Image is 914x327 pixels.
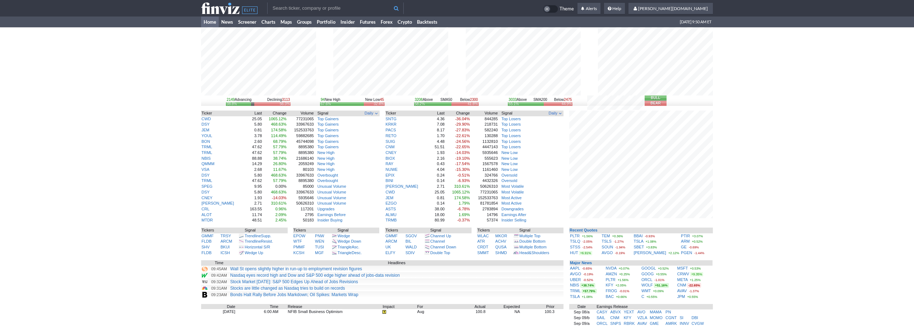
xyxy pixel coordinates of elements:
[641,289,651,293] a: WMT
[606,294,614,299] a: BAC
[315,245,324,249] a: TUSI
[681,245,687,249] a: GE
[227,102,237,106] div: 38.8%
[641,283,653,287] a: WOLF
[201,245,210,249] a: SHV
[564,98,572,102] span: 2475
[634,239,643,243] a: TSLA
[606,272,617,276] a: AMZN
[385,234,398,238] a: GMMF
[665,316,677,320] a: CGNT
[431,111,445,116] th: Last
[445,111,470,116] th: Change
[430,251,450,255] a: Double Top
[641,294,644,299] a: C
[227,97,251,102] div: Advancing
[680,316,683,320] a: SI
[641,266,656,270] a: GOOGL
[501,184,524,188] a: Most Volatile
[509,97,527,102] div: Above
[317,139,339,144] a: Top Gainers
[431,116,445,122] td: 4.36
[267,3,404,14] input: Search ticker, company or profile
[282,98,290,102] span: 3113
[574,316,590,320] a: Sep 09/b
[501,156,518,160] a: New Low
[501,173,517,177] a: Oversold
[455,139,470,144] span: -24.56%
[477,239,485,243] a: ATR
[570,239,580,243] a: TSLQ
[645,95,667,101] button: Bull
[501,128,521,132] a: Top Losers
[570,261,592,265] a: Major News
[385,251,395,255] a: ELFY
[317,117,339,121] a: Top Gainers
[271,134,286,138] span: 114.49%
[570,283,579,287] a: NBIS
[287,133,314,139] td: 59882685
[245,245,270,249] a: Horizontal S/R
[221,234,231,238] a: TRSY
[201,218,213,222] a: MTDR
[470,116,498,122] td: 844285
[477,234,489,238] a: WLAC
[378,17,395,27] a: Forex
[574,321,590,326] a: Sep 09/a
[645,101,667,106] button: Bear
[692,316,698,320] a: DBI
[259,17,278,27] a: Charts
[477,245,488,249] a: CRDT
[501,207,524,211] a: Downgrades
[219,17,236,27] a: News
[604,3,625,14] a: Help
[501,117,521,121] a: Top Losers
[455,122,470,126] span: -29.90%
[386,196,394,200] a: JEM
[495,251,507,255] a: SHMD
[549,111,557,116] span: Daily
[680,17,711,27] span: [DATE] 9:50 AM ET
[245,239,261,243] span: Trendline
[431,122,445,127] td: 7.08
[606,283,613,287] a: KFY
[574,310,590,314] a: Sep 08/a
[287,116,314,122] td: 77231065
[221,251,230,255] a: ICSH
[386,178,393,183] a: BINI
[681,234,690,238] a: PTIR
[634,251,666,255] a: [PERSON_NAME]
[293,239,302,243] a: WTF
[338,234,350,238] a: Wedge
[262,111,287,116] th: Change
[470,122,498,127] td: 218731
[293,251,305,255] a: KCSH
[201,150,212,155] a: TRML
[267,97,290,102] div: Declining
[650,316,662,320] a: MOMO
[201,251,212,255] a: FLDB
[201,239,212,243] a: FLDB
[386,134,396,138] a: RETO
[509,102,519,106] div: 55.1%
[317,173,338,177] a: Overbought
[386,150,397,155] a: CNEY
[570,228,598,232] b: Recent Quotes
[431,127,445,133] td: 8.17
[624,316,631,320] a: KFY
[386,167,398,172] a: NUWE
[273,139,287,144] span: 68.79%
[570,289,581,293] a: TRML
[548,111,563,116] button: Signals interval
[317,196,346,200] a: Unusual Volume
[278,17,294,27] a: Maps
[692,321,704,326] a: CVGW
[201,173,210,177] a: DSY
[201,234,214,238] a: GMMF
[245,234,261,238] span: Trendline
[201,156,211,160] a: NBIS
[230,286,345,291] a: Stocks are little changed as Nasdaq tries to build on records
[321,98,325,102] span: 94
[315,234,324,238] a: PNW
[201,134,212,138] a: YOUL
